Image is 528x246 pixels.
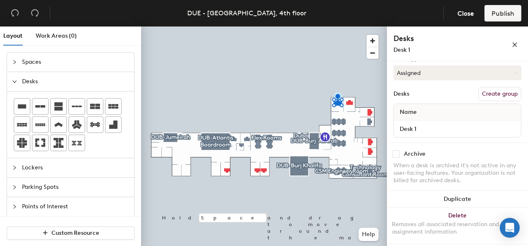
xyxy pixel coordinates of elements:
[394,65,521,80] button: Assigned
[12,60,17,65] span: collapsed
[394,33,485,44] h4: Desks
[36,32,77,39] span: Work Areas (0)
[22,158,129,177] span: Lockers
[12,204,17,209] span: collapsed
[404,151,425,157] div: Archive
[457,10,474,17] span: Close
[387,191,528,207] button: Duplicate
[396,123,519,135] input: Unnamed desk
[394,46,410,53] span: Desk 1
[392,221,523,236] div: Removes all associated reservation and assignment information
[484,5,521,22] button: Publish
[22,178,129,197] span: Parking Spots
[387,207,528,244] button: DeleteRemoves all associated reservation and assignment information
[11,9,19,17] span: undo
[22,197,129,216] span: Points of Interest
[512,42,518,48] span: close
[396,105,421,120] span: Name
[22,72,129,91] span: Desks
[51,229,99,236] span: Custom Resource
[22,53,129,72] span: Spaces
[394,162,521,184] div: When a desk is archived it's not active in any user-facing features. Your organization is not bil...
[12,79,17,84] span: expanded
[478,87,521,101] button: Create group
[7,5,23,22] button: Undo (⌘ + Z)
[394,91,409,97] div: Desks
[12,165,17,170] span: collapsed
[7,227,134,240] button: Custom Resource
[187,8,306,18] div: DUE - [GEOGRAPHIC_DATA], 4th floor
[359,228,379,241] button: Help
[500,218,520,238] div: Open Intercom Messenger
[450,5,481,22] button: Close
[27,5,43,22] button: Redo (⌘ + ⇧ + Z)
[3,32,22,39] span: Layout
[12,185,17,190] span: collapsed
